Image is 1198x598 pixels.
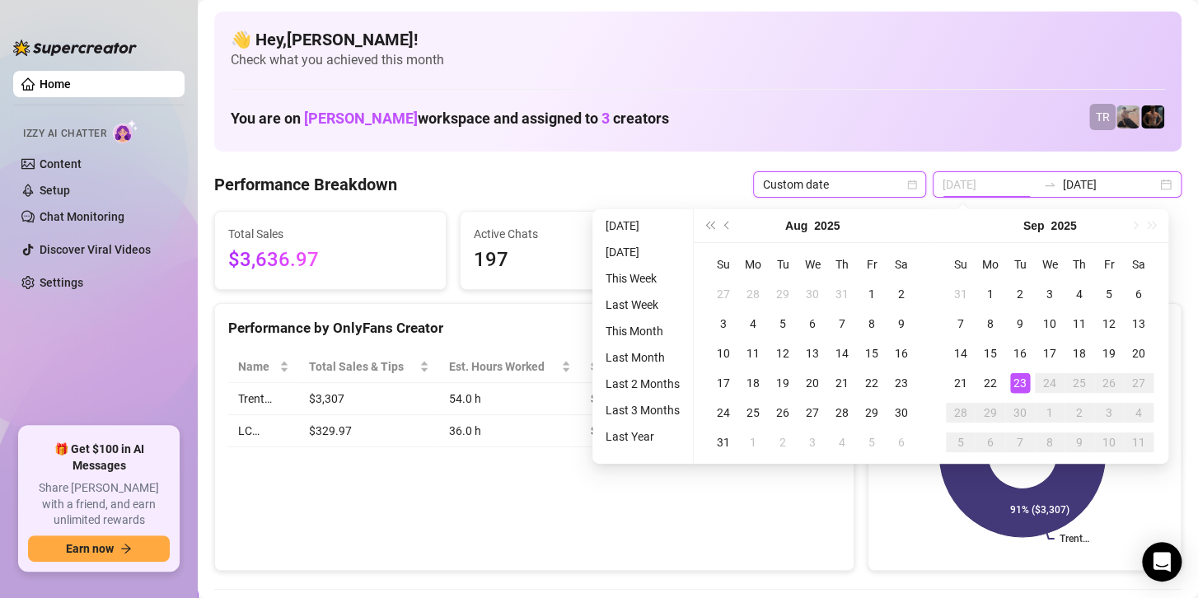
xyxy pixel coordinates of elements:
td: 2025-09-15 [976,339,1005,368]
div: 4 [832,432,852,452]
div: 30 [803,284,822,304]
td: $3,307 [299,383,439,415]
div: 5 [1099,284,1119,304]
td: 2025-10-01 [1035,398,1065,427]
div: 18 [743,373,763,393]
td: 2025-07-30 [798,279,827,309]
div: 28 [743,284,763,304]
div: 12 [773,343,793,363]
td: 2025-09-16 [1005,339,1035,368]
td: 2025-09-19 [1094,339,1124,368]
li: [DATE] [599,216,686,236]
div: 1 [862,284,882,304]
div: 16 [1010,343,1030,363]
td: 2025-08-06 [798,309,827,339]
div: 13 [803,343,822,363]
td: 2025-09-07 [946,309,976,339]
div: 13 [1129,314,1149,334]
td: $329.97 [299,415,439,447]
span: arrow-right [120,543,132,554]
span: Check what you achieved this month [231,51,1165,69]
td: 2025-09-03 [798,427,827,457]
td: 2025-08-24 [709,398,738,427]
td: 2025-09-05 [857,427,887,457]
img: LC [1116,105,1140,128]
button: Choose a month [785,209,807,242]
div: 31 [714,432,733,452]
div: 23 [1010,373,1030,393]
div: 3 [1040,284,1060,304]
th: Total Sales & Tips [299,351,439,383]
span: Name [238,357,276,376]
div: 26 [1099,373,1119,393]
td: 2025-09-18 [1065,339,1094,368]
td: 2025-09-05 [1094,279,1124,309]
li: This Week [599,269,686,288]
td: 2025-07-31 [827,279,857,309]
td: 2025-09-25 [1065,368,1094,398]
div: 22 [862,373,882,393]
td: 2025-09-04 [827,427,857,457]
div: 10 [1099,432,1119,452]
th: Tu [1005,250,1035,279]
td: 2025-09-21 [946,368,976,398]
div: 29 [980,403,1000,423]
td: 2025-08-10 [709,339,738,368]
span: Active Chats [474,225,678,243]
div: 4 [743,314,763,334]
div: 16 [891,343,911,363]
td: 2025-08-22 [857,368,887,398]
td: 2025-08-31 [709,427,738,457]
button: Choose a year [1051,209,1076,242]
div: Est. Hours Worked [449,357,558,376]
td: 2025-10-02 [1065,398,1094,427]
span: Total Sales [228,225,433,243]
td: 2025-08-12 [768,339,798,368]
div: 11 [1129,432,1149,452]
td: 2025-08-08 [857,309,887,339]
td: 2025-10-03 [1094,398,1124,427]
th: We [1035,250,1065,279]
div: 3 [1099,403,1119,423]
span: 🎁 Get $100 in AI Messages [28,441,170,474]
li: Last Month [599,348,686,367]
td: 2025-08-13 [798,339,827,368]
a: Content [40,157,82,171]
div: 1 [980,284,1000,304]
div: 2 [891,284,911,304]
td: 2025-09-27 [1124,368,1154,398]
div: 27 [803,403,822,423]
td: 2025-10-05 [946,427,976,457]
span: Total Sales & Tips [309,357,416,376]
div: 23 [891,373,911,393]
img: logo-BBDzfeDw.svg [13,40,137,56]
div: 2 [1010,284,1030,304]
span: calendar [907,180,917,189]
td: 2025-08-16 [887,339,916,368]
span: swap-right [1043,178,1056,191]
td: Trent… [228,383,299,415]
div: 3 [803,432,822,452]
div: 6 [891,432,911,452]
td: 2025-10-10 [1094,427,1124,457]
td: 2025-09-24 [1035,368,1065,398]
th: Th [827,250,857,279]
td: 2025-09-30 [1005,398,1035,427]
td: 2025-08-15 [857,339,887,368]
th: Sales / Hour [581,351,688,383]
div: 10 [1040,314,1060,334]
td: 2025-10-09 [1065,427,1094,457]
div: 25 [1069,373,1089,393]
div: 9 [1010,314,1030,334]
div: 2 [773,432,793,452]
td: 2025-08-26 [768,398,798,427]
td: 2025-08-01 [857,279,887,309]
img: AI Chatter [113,119,138,143]
td: 2025-08-23 [887,368,916,398]
div: 7 [832,314,852,334]
th: Tu [768,250,798,279]
td: 54.0 h [439,383,581,415]
div: 15 [862,343,882,363]
div: 3 [714,314,733,334]
button: Choose a month [1023,209,1045,242]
